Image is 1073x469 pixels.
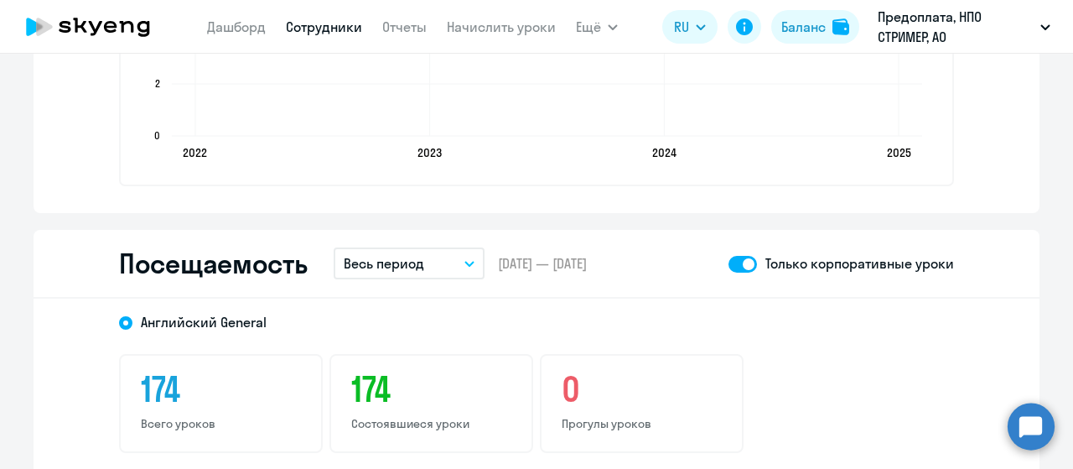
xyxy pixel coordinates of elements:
[119,247,307,280] h2: Посещаемость
[674,17,689,37] span: RU
[417,145,442,160] text: 2023
[351,369,511,409] h3: 174
[562,369,722,409] h3: 0
[662,10,718,44] button: RU
[576,10,618,44] button: Ещё
[887,145,911,160] text: 2025
[154,129,160,142] text: 0
[344,253,424,274] p: Весь период
[447,18,556,35] a: Начислить уроки
[576,17,601,37] span: Ещё
[207,18,266,35] a: Дашборд
[781,17,826,37] div: Баланс
[141,313,267,331] span: Английский General
[878,7,1034,47] p: Предоплата, НПО СТРИМЕР, АО
[141,369,301,409] h3: 174
[869,7,1059,47] button: Предоплата, НПО СТРИМЕР, АО
[286,18,362,35] a: Сотрудники
[832,18,849,35] img: balance
[498,254,587,273] span: [DATE] — [DATE]
[141,416,301,431] p: Всего уроков
[155,77,160,90] text: 2
[765,253,954,274] p: Только корпоративные уроки
[183,145,207,160] text: 2022
[562,416,722,431] p: Прогулы уроков
[334,248,485,279] button: Весь период
[382,18,427,35] a: Отчеты
[652,145,676,160] text: 2024
[771,10,859,44] button: Балансbalance
[351,416,511,431] p: Состоявшиеся уроки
